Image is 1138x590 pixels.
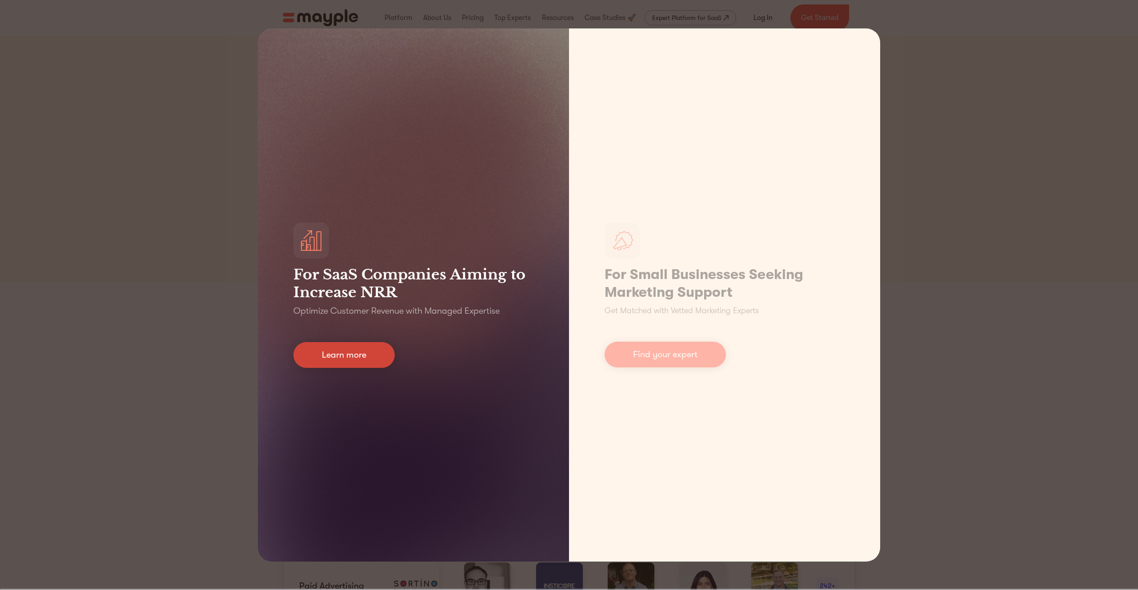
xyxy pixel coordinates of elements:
[293,342,395,368] a: Learn more
[605,305,759,317] p: Get Matched with Vetted Marketing Experts
[605,266,845,301] h1: For Small Businesses Seeking Marketing Support
[293,266,533,301] h3: For SaaS Companies Aiming to Increase NRR
[605,342,726,367] a: Find your expert
[293,305,500,317] p: Optimize Customer Revenue with Managed Expertise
